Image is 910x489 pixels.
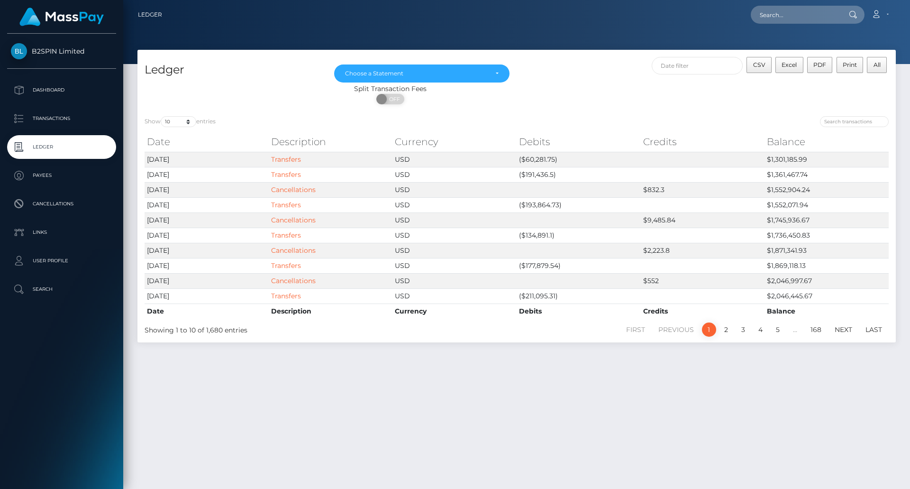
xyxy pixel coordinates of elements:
[652,57,743,74] input: Date filter
[517,304,641,319] th: Debits
[641,132,765,151] th: Credits
[11,197,112,211] p: Cancellations
[764,212,889,228] td: $1,745,936.67
[641,212,765,228] td: $9,485.84
[805,323,827,337] a: 168
[11,43,27,59] img: B2SPIN Limited
[764,243,889,258] td: $1,871,341.93
[517,167,641,182] td: ($191,436.5)
[161,116,196,127] select: Showentries
[517,228,641,243] td: ($134,891.1)
[517,132,641,151] th: Debits
[269,304,393,319] th: Description
[829,323,857,337] a: Next
[517,288,641,304] td: ($211,095.31)
[807,57,833,73] button: PDF
[746,57,772,73] button: CSV
[764,167,889,182] td: $1,361,467.74
[7,78,116,102] a: Dashboard
[11,282,112,296] p: Search
[771,323,785,337] a: 5
[271,216,316,224] a: Cancellations
[392,132,517,151] th: Currency
[392,212,517,228] td: USD
[392,243,517,258] td: USD
[837,57,864,73] button: Print
[392,182,517,197] td: USD
[392,304,517,319] th: Currency
[145,212,269,228] td: [DATE]
[392,152,517,167] td: USD
[145,152,269,167] td: [DATE]
[7,107,116,130] a: Transactions
[11,140,112,154] p: Ledger
[271,201,301,209] a: Transfers
[641,182,765,197] td: $832.3
[11,83,112,97] p: Dashboard
[641,243,765,258] td: $2,223.8
[753,61,765,68] span: CSV
[269,132,393,151] th: Description
[753,323,768,337] a: 4
[145,304,269,319] th: Date
[392,273,517,288] td: USD
[874,61,881,68] span: All
[702,323,716,337] a: 1
[7,47,116,55] span: B2SPIN Limited
[764,273,889,288] td: $2,046,997.67
[392,258,517,273] td: USD
[145,132,269,151] th: Date
[736,323,750,337] a: 3
[145,197,269,212] td: [DATE]
[145,273,269,288] td: [DATE]
[145,322,446,335] div: Showing 1 to 10 of 1,680 entries
[271,277,316,285] a: Cancellations
[271,246,316,255] a: Cancellations
[517,197,641,212] td: ($193,864.73)
[641,304,765,319] th: Credits
[145,182,269,197] td: [DATE]
[517,258,641,273] td: ($177,879.54)
[271,155,301,164] a: Transfers
[764,197,889,212] td: $1,552,071.94
[271,261,301,270] a: Transfers
[11,225,112,240] p: Links
[782,61,797,68] span: Excel
[751,6,840,24] input: Search...
[345,70,488,77] div: Choose a Statement
[7,249,116,273] a: User Profile
[145,116,216,127] label: Show entries
[820,116,889,127] input: Search transactions
[11,168,112,183] p: Payees
[7,192,116,216] a: Cancellations
[145,243,269,258] td: [DATE]
[719,323,733,337] a: 2
[145,258,269,273] td: [DATE]
[145,62,320,78] h4: Ledger
[764,132,889,151] th: Balance
[764,228,889,243] td: $1,736,450.83
[764,304,889,319] th: Balance
[641,273,765,288] td: $552
[7,221,116,244] a: Links
[19,8,104,26] img: MassPay Logo
[7,164,116,187] a: Payees
[271,231,301,240] a: Transfers
[7,135,116,159] a: Ledger
[764,152,889,167] td: $1,301,185.99
[382,94,405,104] span: OFF
[137,84,643,94] div: Split Transaction Fees
[392,197,517,212] td: USD
[392,288,517,304] td: USD
[271,170,301,179] a: Transfers
[860,323,887,337] a: Last
[764,258,889,273] td: $1,869,118.13
[392,167,517,182] td: USD
[138,5,162,25] a: Ledger
[334,65,510,83] button: Choose a Statement
[11,111,112,126] p: Transactions
[145,288,269,304] td: [DATE]
[813,61,826,68] span: PDF
[271,292,301,300] a: Transfers
[843,61,857,68] span: Print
